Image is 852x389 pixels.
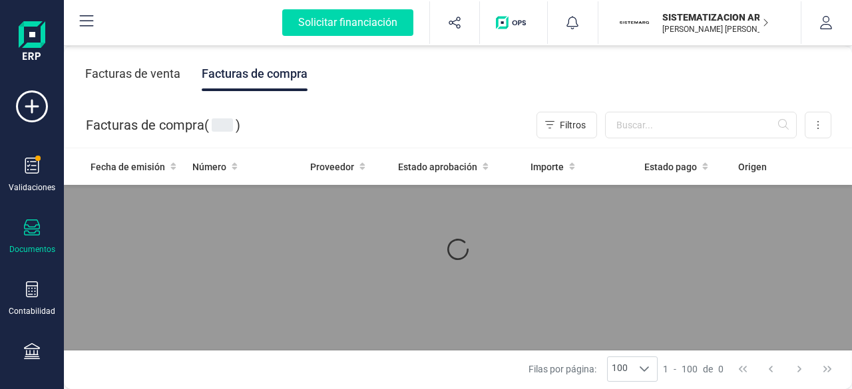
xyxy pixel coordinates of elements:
[718,362,724,376] span: 0
[738,160,767,174] span: Origen
[192,160,226,174] span: Número
[488,1,539,44] button: Logo de OPS
[9,244,55,255] div: Documentos
[620,8,649,37] img: SI
[310,160,354,174] span: Proveedor
[682,362,698,376] span: 100
[815,356,840,382] button: Last Page
[282,9,413,36] div: Solicitar financiación
[529,356,658,382] div: Filas por página:
[663,362,668,376] span: 1
[662,24,769,35] p: [PERSON_NAME] [PERSON_NAME]
[19,21,45,64] img: Logo Finanedi
[663,362,724,376] div: -
[91,160,165,174] span: Fecha de emisión
[86,112,240,138] div: Facturas de compra ( )
[531,160,564,174] span: Importe
[730,356,755,382] button: First Page
[605,112,797,138] input: Buscar...
[758,356,783,382] button: Previous Page
[662,11,769,24] p: SISTEMATIZACION ARQUITECTONICA EN REFORMAS SL
[608,357,632,381] span: 100
[703,362,713,376] span: de
[560,118,586,132] span: Filtros
[9,182,55,193] div: Validaciones
[266,1,429,44] button: Solicitar financiación
[787,356,812,382] button: Next Page
[85,57,180,91] div: Facturas de venta
[536,112,597,138] button: Filtros
[9,306,55,317] div: Contabilidad
[202,57,308,91] div: Facturas de compra
[614,1,785,44] button: SISISTEMATIZACION ARQUITECTONICA EN REFORMAS SL[PERSON_NAME] [PERSON_NAME]
[398,160,477,174] span: Estado aprobación
[644,160,697,174] span: Estado pago
[496,16,531,29] img: Logo de OPS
